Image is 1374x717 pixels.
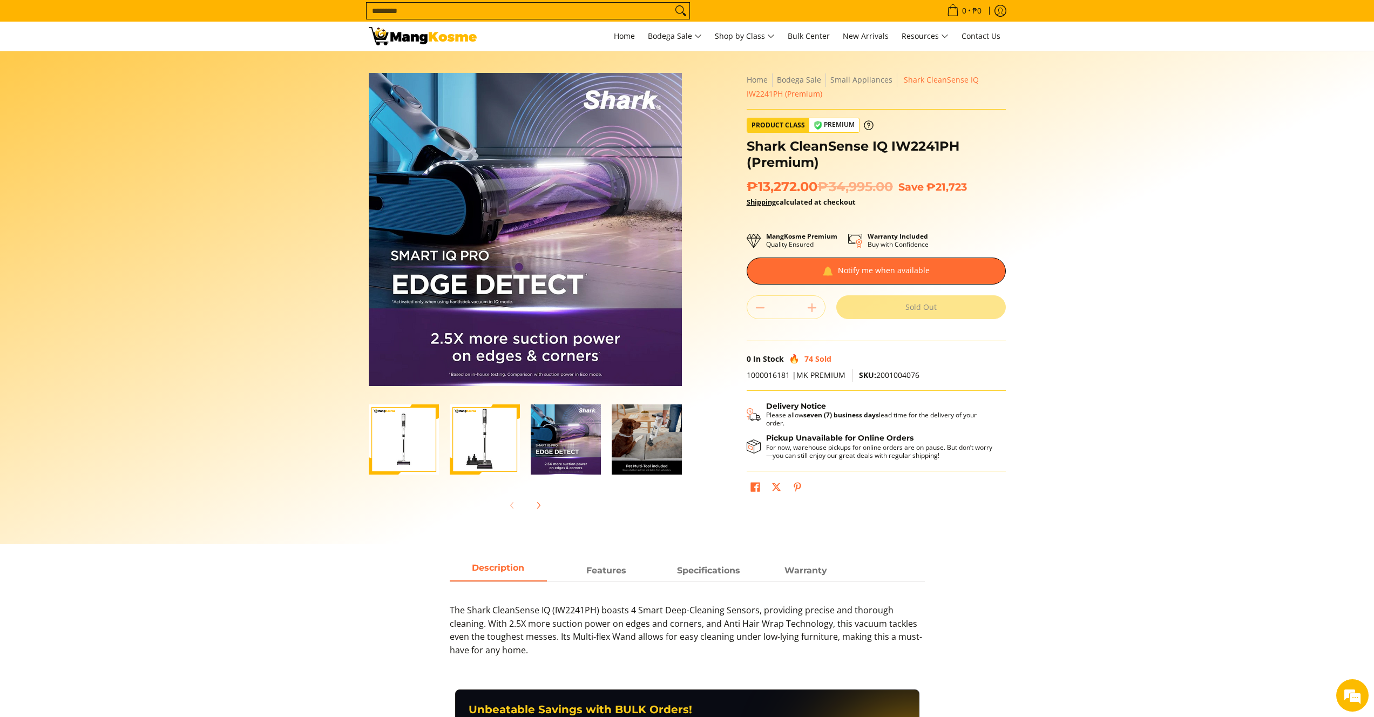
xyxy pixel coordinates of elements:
[757,561,855,581] a: Description 3
[814,121,822,130] img: premium-badge-icon.webp
[677,565,740,576] strong: Specifications
[450,581,925,668] div: Description
[747,354,751,364] span: 0
[815,354,831,364] span: Sold
[608,22,640,51] a: Home
[898,180,924,193] span: Save
[971,7,983,15] span: ₱0
[753,354,784,364] span: In Stock
[944,5,985,17] span: •
[859,370,876,380] span: SKU:
[830,75,892,85] a: Small Appliances
[747,118,809,132] span: Product Class
[672,3,689,19] button: Search
[784,565,827,576] strong: Warranty
[660,561,757,581] a: Description 2
[450,404,520,475] img: Shark CleanSense IQ IW2241PH (Premium)-2
[450,604,925,668] p: The Shark CleanSense IQ (IW2241PH) boasts 4 Smart Deep-Cleaning Sensors, providing precise and th...
[488,22,1006,51] nav: Main Menu
[614,31,635,41] span: Home
[369,404,439,475] img: shark-cleansense-cordless-stick-vacuum-front-full-view-mang-kosme
[804,354,813,364] span: 74
[817,179,893,195] del: ₱34,995.00
[747,179,893,195] span: ₱13,272.00
[747,370,845,380] span: 1000016181 |MK PREMIUM
[531,404,601,475] img: Shark CleanSense IQ IW2241PH (Premium)-3
[896,22,954,51] a: Resources
[790,479,805,498] a: Pin on Pinterest
[369,27,477,45] img: BUY This Shark CleanSense IQ Cordless Vacuum (Premium) l Mang Kosme
[769,479,784,498] a: Post on X
[709,22,780,51] a: Shop by Class
[450,561,547,581] a: Description
[788,31,830,41] span: Bulk Center
[558,561,655,581] a: Description 1
[782,22,835,51] a: Bulk Center
[859,370,919,380] span: 2001004076
[747,75,979,99] span: Shark CleanSense IQ IW2241PH (Premium)
[766,401,826,411] strong: Delivery Notice
[586,565,626,576] strong: Features
[747,197,856,207] strong: calculated at checkout
[766,411,995,427] p: Please allow lead time for the delivery of your order.
[747,197,776,207] a: Shipping
[748,479,763,498] a: Share on Facebook
[926,180,967,193] span: ₱21,723
[369,73,682,386] img: Shark CleanSense IQ IW2241PH (Premium)
[715,30,775,43] span: Shop by Class
[960,7,968,15] span: 0
[747,73,1006,101] nav: Breadcrumbs
[777,75,821,85] a: Bodega Sale
[747,75,768,85] a: Home
[837,22,894,51] a: New Arrivals
[766,232,837,248] p: Quality Ensured
[803,410,879,420] strong: seven (7) business days
[766,232,837,241] strong: MangKosme Premium
[747,118,874,133] a: Product Class Premium
[450,561,547,580] span: Description
[868,232,929,248] p: Buy with Confidence
[747,402,995,428] button: Shipping & Delivery
[962,31,1000,41] span: Contact Us
[956,22,1006,51] a: Contact Us
[902,30,949,43] span: Resources
[526,493,550,517] button: Next
[612,404,682,475] img: Shark CleanSense IQ IW2241PH (Premium)-4
[747,138,1006,171] h1: Shark CleanSense IQ IW2241PH (Premium)
[868,232,928,241] strong: Warranty Included
[766,433,913,443] strong: Pickup Unavailable for Online Orders
[766,443,995,459] p: For now, warehouse pickups for online orders are on pause. But don’t worry—you can still enjoy ou...
[642,22,707,51] a: Bodega Sale
[648,30,702,43] span: Bodega Sale
[469,703,906,716] h3: Unbeatable Savings with BULK Orders!
[843,31,889,41] span: New Arrivals
[809,118,859,132] span: Premium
